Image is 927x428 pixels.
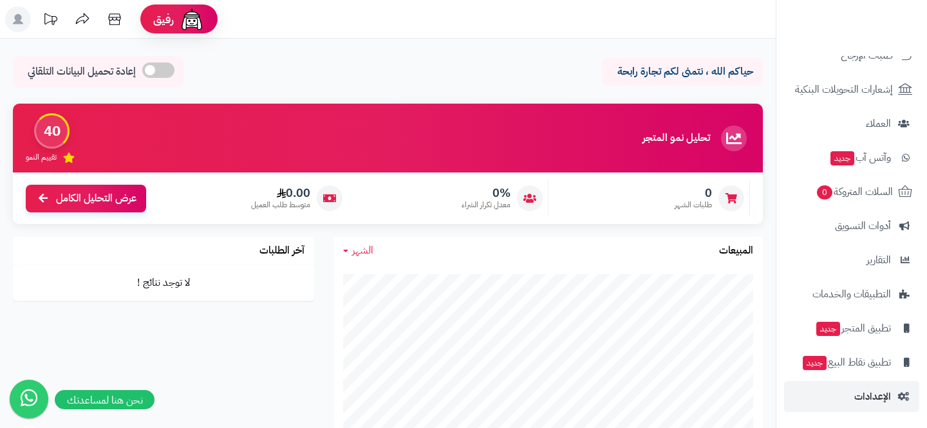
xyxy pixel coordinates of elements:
[803,356,827,370] span: جديد
[784,245,919,275] a: التقارير
[642,133,710,144] h3: تحليل نمو المتجر
[675,200,712,210] span: طلبات الشهر
[816,183,893,201] span: السلات المتروكة
[784,279,919,310] a: التطبيقات والخدمات
[801,353,891,371] span: تطبيق نقاط البيع
[784,74,919,105] a: إشعارات التحويلات البنكية
[866,115,891,133] span: العملاء
[784,142,919,173] a: وآتس آبجديد
[34,6,66,35] a: تحديثات المنصة
[28,64,136,79] span: إعادة تحميل البيانات التلقائي
[835,217,891,235] span: أدوات التسويق
[179,6,205,32] img: ai-face.png
[251,200,310,210] span: متوسط طلب العميل
[352,243,373,258] span: الشهر
[784,176,919,207] a: السلات المتروكة0
[719,245,753,257] h3: المبيعات
[13,265,314,301] td: لا توجد نتائج !
[462,200,510,210] span: معدل تكرار الشراء
[812,285,891,303] span: التطبيقات والخدمات
[153,12,174,27] span: رفيق
[795,80,893,98] span: إشعارات التحويلات البنكية
[784,347,919,378] a: تطبيق نقاط البيعجديد
[830,151,854,165] span: جديد
[816,322,840,336] span: جديد
[26,185,146,212] a: عرض التحليل الكامل
[343,243,373,258] a: الشهر
[829,149,891,167] span: وآتس آب
[56,191,136,206] span: عرض التحليل الكامل
[784,313,919,344] a: تطبيق المتجرجديد
[866,251,891,269] span: التقارير
[784,210,919,241] a: أدوات التسويق
[675,186,712,200] span: 0
[854,387,891,405] span: الإعدادات
[251,186,310,200] span: 0.00
[817,185,832,200] span: 0
[462,186,510,200] span: 0%
[259,245,304,257] h3: آخر الطلبات
[26,152,57,163] span: تقييم النمو
[815,319,891,337] span: تطبيق المتجر
[612,64,753,79] p: حياكم الله ، نتمنى لكم تجارة رابحة
[784,108,919,139] a: العملاء
[784,381,919,412] a: الإعدادات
